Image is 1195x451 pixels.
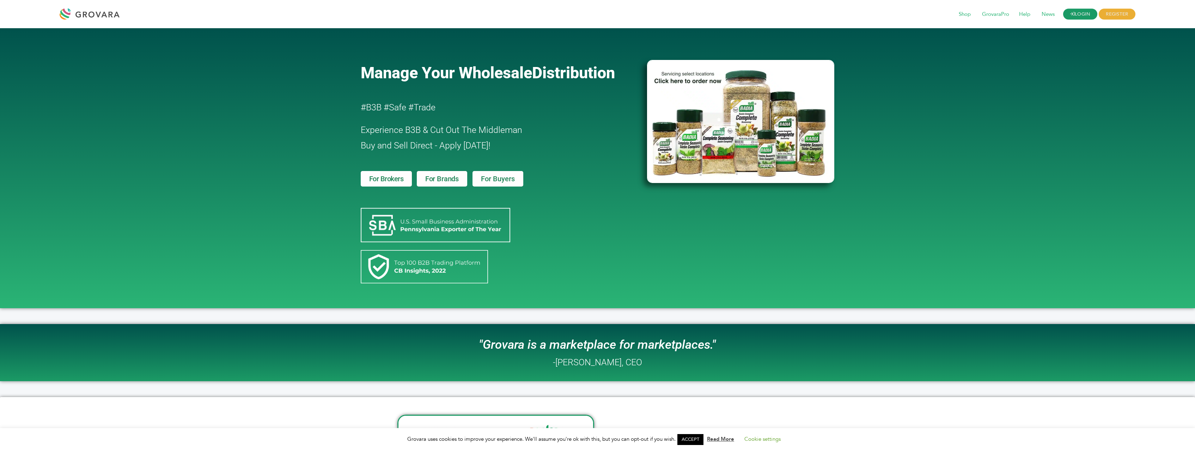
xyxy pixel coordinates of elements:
a: News [1037,11,1060,18]
span: Grovara uses cookies to improve your experience. We'll assume you're ok with this, but you can op... [407,435,788,443]
a: For Brands [417,171,467,187]
span: Experience B3B & Cut Out The Middleman [361,125,522,135]
i: "Grovara is a marketplace for marketplaces." [479,337,716,352]
a: Help [1014,11,1035,18]
a: LOGIN [1063,9,1098,20]
span: For Brokers [369,175,404,182]
span: GrovaraPro [977,8,1014,21]
span: Help [1014,8,1035,21]
span: Shop [954,8,976,21]
a: ACCEPT [677,434,703,445]
a: Cookie settings [744,435,781,443]
span: For Buyers [481,175,515,182]
a: For Brokers [361,171,412,187]
span: News [1037,8,1060,21]
h2: #B3B #Safe #Trade [361,100,607,115]
h2: -[PERSON_NAME], CEO [553,358,642,367]
span: REGISTER [1099,9,1135,20]
span: For Brands [425,175,459,182]
span: Distribution [532,63,615,82]
a: GrovaraPro [977,11,1014,18]
span: Buy and Sell Direct - Apply [DATE]! [361,140,490,151]
a: Shop [954,11,976,18]
a: Manage Your WholesaleDistribution [361,63,636,82]
a: Read More [707,435,734,443]
a: For Buyers [472,171,523,187]
span: Manage Your Wholesale [361,63,532,82]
